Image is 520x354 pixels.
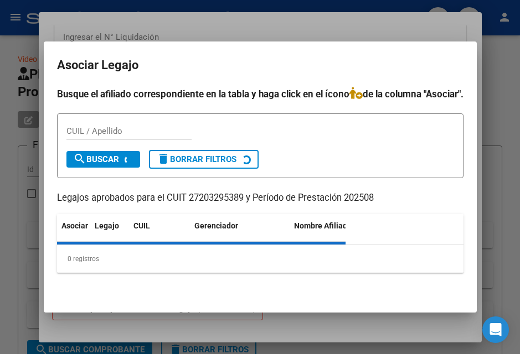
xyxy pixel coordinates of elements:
h2: Asociar Legajo [57,55,464,76]
button: Buscar [66,151,140,168]
span: Gerenciador [194,221,238,230]
datatable-header-cell: Gerenciador [190,214,290,251]
datatable-header-cell: Nombre Afiliado [290,214,373,251]
div: Open Intercom Messenger [482,316,509,343]
span: Nombre Afiliado [294,221,352,230]
datatable-header-cell: Legajo [90,214,129,251]
p: Legajos aprobados para el CUIT 27203295389 y Período de Prestación 202508 [57,191,464,205]
datatable-header-cell: CUIL [129,214,190,251]
span: CUIL [133,221,150,230]
span: Borrar Filtros [157,154,236,164]
span: Buscar [73,154,119,164]
datatable-header-cell: Asociar [57,214,90,251]
span: Legajo [95,221,119,230]
h4: Busque el afiliado correspondiente en la tabla y haga click en el ícono de la columna "Asociar". [57,87,464,101]
span: Asociar [61,221,88,230]
button: Borrar Filtros [149,150,259,169]
div: 0 registros [57,245,464,273]
mat-icon: delete [157,152,170,165]
mat-icon: search [73,152,86,165]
